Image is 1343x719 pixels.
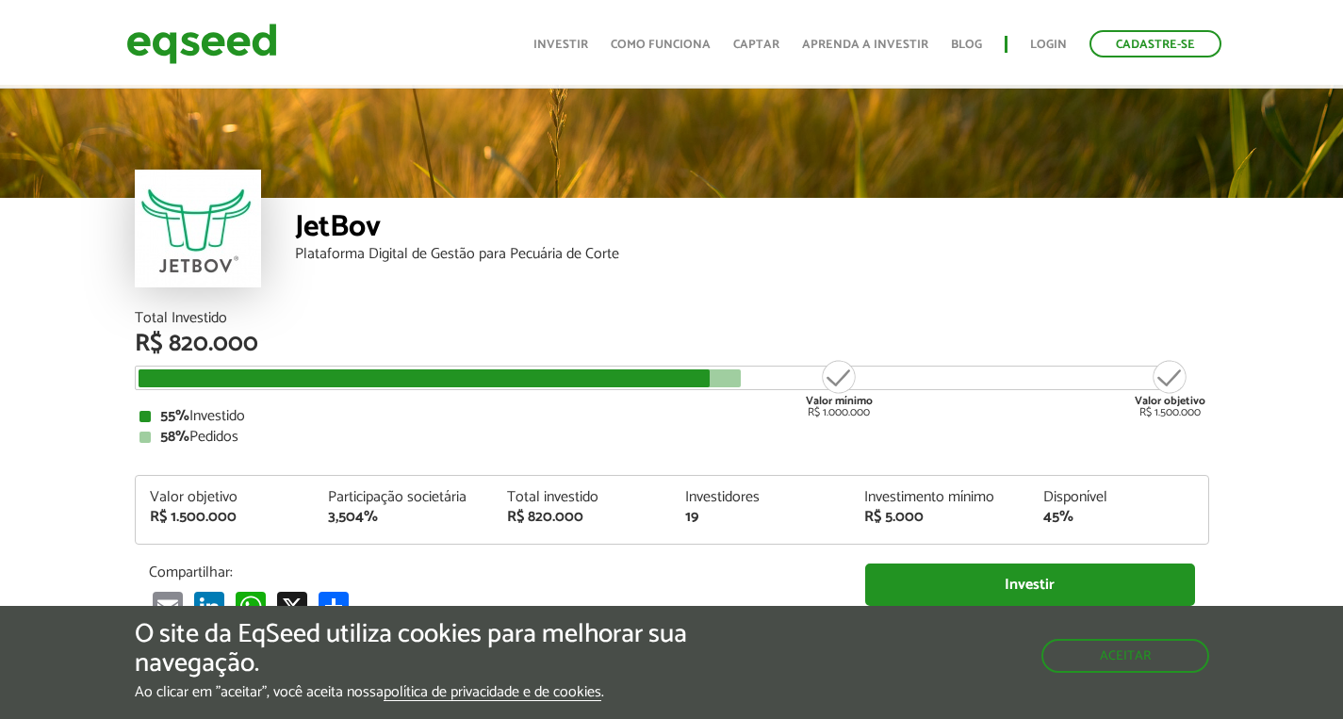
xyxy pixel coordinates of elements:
div: Plataforma Digital de Gestão para Pecuária de Corte [295,247,1209,262]
a: Aprenda a investir [802,39,928,51]
p: Compartilhar: [149,564,837,581]
a: Login [1030,39,1067,51]
div: R$ 1.500.000 [1135,358,1205,418]
div: R$ 1.500.000 [150,510,301,525]
a: Email [149,591,187,622]
div: Pedidos [139,430,1204,445]
h5: O site da EqSeed utiliza cookies para melhorar sua navegação. [135,620,779,678]
a: Blog [951,39,982,51]
a: Compartilhar [315,591,352,622]
div: Disponível [1043,490,1194,505]
div: Total investido [507,490,658,505]
a: Como funciona [611,39,711,51]
a: Captar [733,39,779,51]
div: R$ 5.000 [864,510,1015,525]
div: Investidores [685,490,836,505]
strong: 58% [160,424,189,449]
div: JetBov [295,212,1209,247]
a: LinkedIn [190,591,228,622]
strong: Valor objetivo [1135,392,1205,410]
strong: Valor mínimo [806,392,873,410]
div: Investimento mínimo [864,490,1015,505]
div: Participação societária [328,490,479,505]
img: EqSeed [126,19,277,69]
a: política de privacidade e de cookies [384,685,601,701]
a: WhatsApp [232,591,270,622]
div: R$ 820.000 [135,332,1209,356]
a: Investir [533,39,588,51]
div: R$ 1.000.000 [804,358,875,418]
div: 45% [1043,510,1194,525]
button: Aceitar [1041,639,1209,673]
a: X [273,591,311,622]
p: Ao clicar em "aceitar", você aceita nossa . [135,683,779,701]
div: R$ 820.000 [507,510,658,525]
div: Valor objetivo [150,490,301,505]
div: Total Investido [135,311,1209,326]
div: 19 [685,510,836,525]
a: Investir [865,564,1195,606]
div: Investido [139,409,1204,424]
div: 3,504% [328,510,479,525]
strong: 55% [160,403,189,429]
a: Cadastre-se [1089,30,1221,57]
